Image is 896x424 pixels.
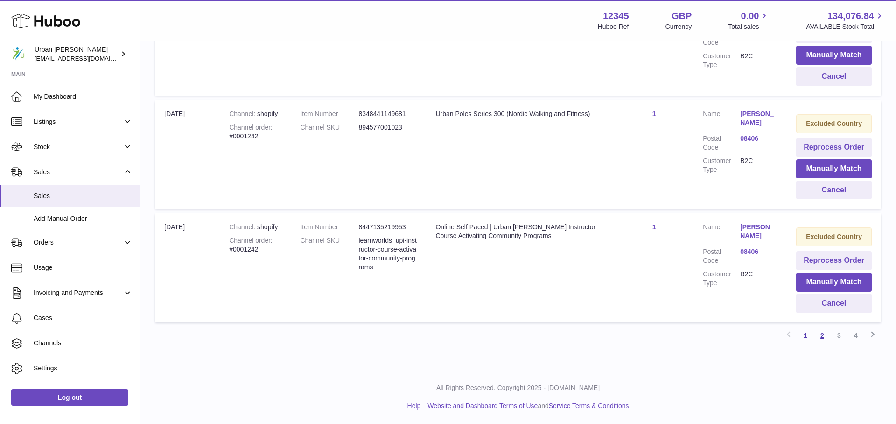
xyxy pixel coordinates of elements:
a: 0.00 Total sales [728,10,770,31]
dd: B2C [740,270,777,287]
strong: Channel [229,110,257,117]
p: All Rights Reserved. Copyright 2025 - [DOMAIN_NAME] [147,383,889,392]
a: 1 [797,327,814,344]
span: Listings [34,117,123,126]
span: AVAILABLE Stock Total [806,22,885,31]
dt: Item Number [300,223,358,232]
a: [PERSON_NAME] [740,223,777,240]
strong: Channel order [229,123,273,131]
div: Urban Poles Series 300 (Nordic Walking and Fitness) [435,109,605,118]
button: Reprocess Order [796,138,872,157]
dd: 894577001023 [358,123,417,132]
dt: Name [703,109,740,130]
button: Manually Match [796,46,872,65]
a: Help [407,402,421,410]
span: Sales [34,168,123,177]
dd: learnworlds_upi-instructor-course-activator-community-programs [358,236,417,272]
div: Huboo Ref [598,22,629,31]
td: [DATE] [155,100,220,209]
span: 134,076.84 [827,10,874,22]
button: Manually Match [796,159,872,178]
button: Manually Match [796,273,872,292]
dt: Channel SKU [300,236,358,272]
strong: Excluded Country [806,120,862,127]
dd: 8348441149681 [358,109,417,118]
li: and [424,402,629,410]
a: 4 [847,327,864,344]
dd: 8447135219953 [358,223,417,232]
span: Channels [34,339,133,348]
span: Usage [34,263,133,272]
span: 0.00 [741,10,759,22]
dt: Customer Type [703,157,740,174]
div: shopify [229,223,281,232]
div: Currency [665,22,692,31]
dd: B2C [740,157,777,174]
strong: Channel order [229,237,273,244]
div: #0001242 [229,123,281,141]
span: [EMAIL_ADDRESS][DOMAIN_NAME] [35,55,137,62]
td: [DATE] [155,213,220,322]
a: 3 [831,327,847,344]
img: orders@urbanpoling.com [11,47,25,61]
div: shopify [229,109,281,118]
a: 1 [652,110,656,117]
dt: Customer Type [703,270,740,287]
strong: Channel [229,223,257,231]
dd: B2C [740,52,777,69]
strong: Excluded Country [806,233,862,240]
dt: Item Number [300,109,358,118]
a: 1 [652,223,656,231]
a: 08406 [740,247,777,256]
span: Settings [34,364,133,373]
a: 134,076.84 AVAILABLE Stock Total [806,10,885,31]
span: Add Manual Order [34,214,133,223]
dt: Postal Code [703,134,740,152]
span: Orders [34,238,123,247]
div: #0001242 [229,236,281,254]
a: 08406 [740,134,777,143]
a: 2 [814,327,831,344]
span: My Dashboard [34,92,133,101]
button: Cancel [796,181,872,200]
dt: Name [703,223,740,243]
div: Urban [PERSON_NAME] [35,45,119,63]
dt: Postal Code [703,247,740,265]
span: Cases [34,314,133,322]
button: Cancel [796,294,872,313]
a: Log out [11,389,128,406]
strong: 12345 [603,10,629,22]
dt: Channel SKU [300,123,358,132]
dt: Customer Type [703,52,740,69]
a: [PERSON_NAME] [740,109,777,127]
button: Cancel [796,67,872,86]
span: Stock [34,143,123,151]
span: Total sales [728,22,770,31]
div: Online Self Paced | Urban [PERSON_NAME] Instructor Course Activating Community Programs [435,223,605,240]
button: Reprocess Order [796,251,872,270]
span: Invoicing and Payments [34,288,123,297]
a: Website and Dashboard Terms of Use [427,402,538,410]
span: Sales [34,191,133,200]
a: Service Terms & Conditions [549,402,629,410]
strong: GBP [672,10,692,22]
